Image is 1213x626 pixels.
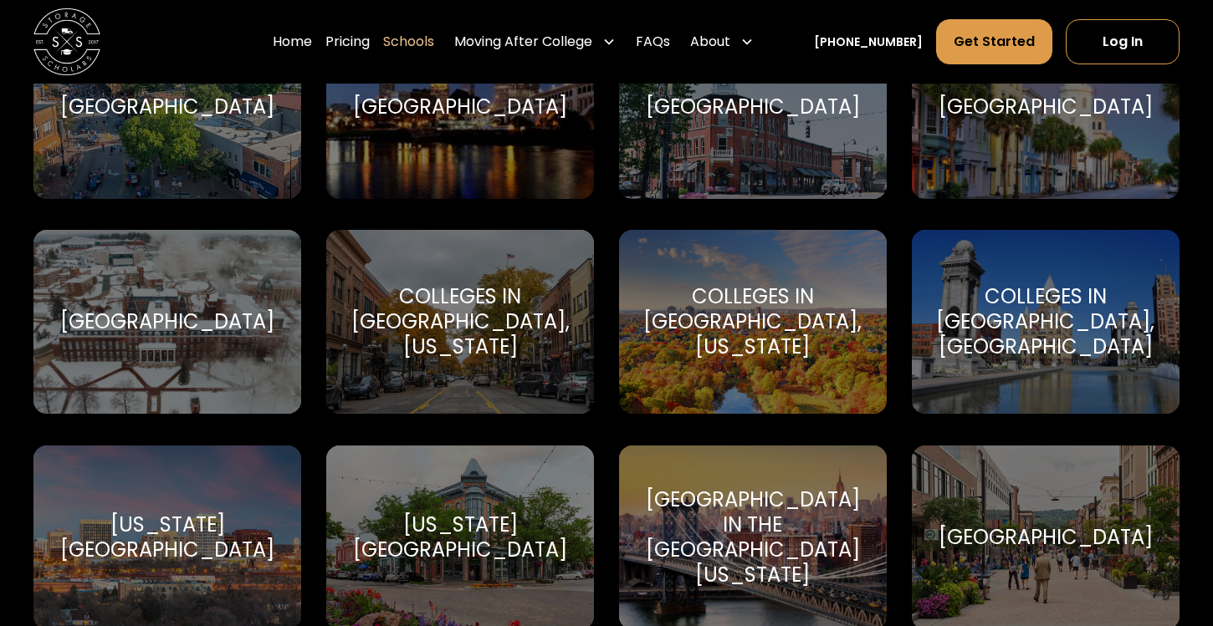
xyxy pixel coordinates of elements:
div: [GEOGRAPHIC_DATA] [939,94,1153,120]
div: Colleges in [GEOGRAPHIC_DATA], [GEOGRAPHIC_DATA] [932,284,1159,359]
div: [GEOGRAPHIC_DATA] [60,309,274,334]
div: [GEOGRAPHIC_DATA] [60,94,274,120]
div: [US_STATE][GEOGRAPHIC_DATA] [54,512,281,562]
div: Moving After College [448,18,622,65]
a: Go to selected school [912,15,1180,199]
a: [PHONE_NUMBER] [814,33,923,51]
div: [US_STATE][GEOGRAPHIC_DATA] [346,512,574,562]
div: [GEOGRAPHIC_DATA] [353,94,567,120]
a: Schools [383,18,434,65]
a: Pricing [325,18,370,65]
a: Go to selected school [33,230,301,414]
div: About [683,18,760,65]
div: [GEOGRAPHIC_DATA] [646,94,860,120]
a: Log In [1066,19,1180,64]
a: Go to selected school [619,15,887,199]
div: Colleges in [GEOGRAPHIC_DATA], [US_STATE] [346,284,574,359]
a: Go to selected school [619,230,887,414]
a: Get Started [936,19,1052,64]
a: Home [273,18,312,65]
div: About [690,32,730,52]
div: Moving After College [454,32,592,52]
a: Go to selected school [326,15,594,199]
a: Go to selected school [912,230,1180,414]
div: Colleges in [GEOGRAPHIC_DATA], [US_STATE] [639,284,867,359]
a: Go to selected school [33,15,301,199]
a: Go to selected school [326,230,594,414]
div: [GEOGRAPHIC_DATA] in the [GEOGRAPHIC_DATA][US_STATE] [639,487,867,588]
div: [GEOGRAPHIC_DATA] [939,525,1153,550]
a: FAQs [636,18,670,65]
img: Storage Scholars main logo [33,8,100,75]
